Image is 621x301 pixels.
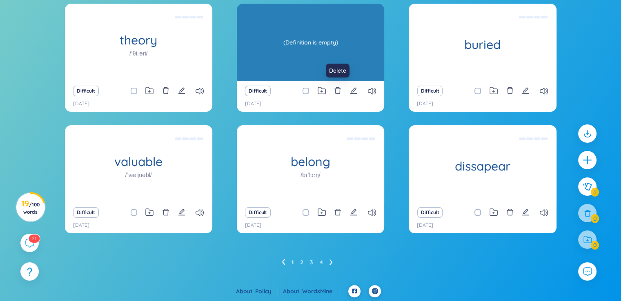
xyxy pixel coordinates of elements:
div: About [236,287,278,296]
li: Previous Page [282,256,285,269]
button: delete [506,85,514,97]
button: edit [350,207,357,218]
a: 1 [292,256,294,268]
p: [DATE] [245,100,261,108]
button: delete [162,85,169,97]
button: edit [522,85,529,97]
button: Difficult [245,86,271,96]
a: WordsMine [302,288,339,295]
h1: clue [237,33,384,47]
sup: 21 [29,235,40,243]
h1: /bɪˈlɔːŋ/ [300,170,320,179]
button: edit [178,207,185,218]
div: About [283,287,339,296]
p: [DATE] [73,100,89,108]
button: Difficult [245,207,271,218]
span: edit [522,87,529,94]
button: edit [178,85,185,97]
li: Next Page [329,256,333,269]
span: edit [178,208,185,216]
button: edit [350,85,357,97]
button: delete [506,207,514,218]
span: 1 [35,235,36,241]
h1: belong [237,155,384,169]
p: [DATE] [417,100,433,108]
a: Policy [255,288,278,295]
button: Difficult [417,86,443,96]
div: Delete [326,64,349,77]
a: 2 [300,256,303,268]
span: delete [334,208,341,216]
p: [DATE] [417,221,433,229]
button: Difficult [73,207,99,218]
span: edit [178,87,185,94]
button: delete [334,85,341,97]
button: delete [334,207,341,218]
h1: dissapear [409,159,556,173]
h1: valuable [65,155,212,169]
p: [DATE] [245,221,261,229]
a: 3 [310,256,313,268]
span: edit [350,87,357,94]
span: plus [582,155,592,165]
div: (Definition is empty) [241,6,380,79]
span: edit [522,208,529,216]
span: / 100 words [23,201,40,215]
span: edit [350,208,357,216]
span: 2 [32,235,35,241]
a: 4 [320,256,323,268]
h1: /ˈvæljuəbl/ [125,170,152,179]
button: Difficult [73,86,99,96]
button: edit [522,207,529,218]
p: [DATE] [73,221,89,229]
h3: 19 [21,200,40,215]
span: delete [162,208,169,216]
span: delete [506,208,514,216]
button: delete [162,207,169,218]
span: delete [162,87,169,94]
button: Difficult [417,207,443,218]
h1: buried [409,38,556,52]
h1: /ˈθiːəri/ [129,49,147,58]
span: delete [506,87,514,94]
span: delete [334,87,341,94]
h1: theory [65,33,212,47]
